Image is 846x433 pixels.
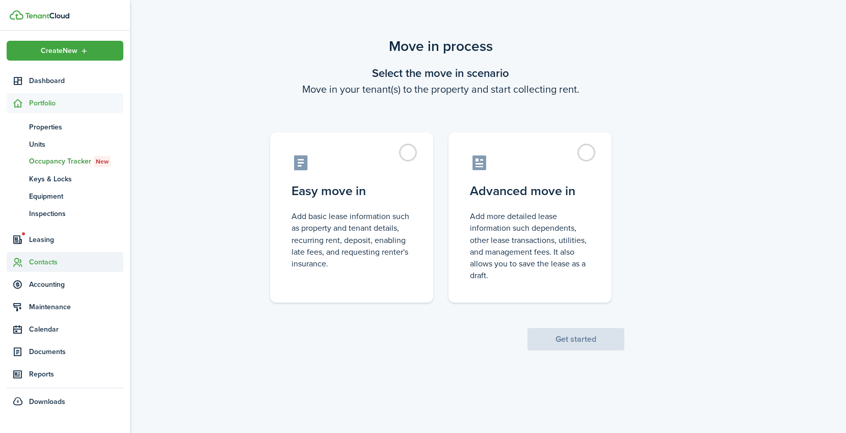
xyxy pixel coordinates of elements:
[7,118,123,136] a: Properties
[292,210,412,269] control-radio-card-description: Add basic lease information such as property and tenant details, recurring rent, deposit, enablin...
[257,82,624,97] wizard-step-header-description: Move in your tenant(s) to the property and start collecting rent.
[29,208,123,219] span: Inspections
[7,41,123,61] button: Open menu
[29,98,123,109] span: Portfolio
[29,396,65,407] span: Downloads
[29,156,123,167] span: Occupancy Tracker
[292,182,412,200] control-radio-card-title: Easy move in
[7,205,123,222] a: Inspections
[29,324,123,335] span: Calendar
[257,36,624,57] scenario-title: Move in process
[29,191,123,202] span: Equipment
[25,13,69,19] img: TenantCloud
[29,257,123,267] span: Contacts
[7,153,123,170] a: Occupancy TrackerNew
[29,122,123,132] span: Properties
[470,182,590,200] control-radio-card-title: Advanced move in
[29,346,123,357] span: Documents
[257,65,624,82] wizard-step-header-title: Select the move in scenario
[7,136,123,153] a: Units
[29,75,123,86] span: Dashboard
[29,369,123,380] span: Reports
[7,170,123,187] a: Keys & Locks
[41,47,78,55] span: Create New
[96,157,109,166] span: New
[7,187,123,205] a: Equipment
[29,234,123,245] span: Leasing
[470,210,590,281] control-radio-card-description: Add more detailed lease information such dependents, other lease transactions, utilities, and man...
[7,364,123,384] a: Reports
[29,139,123,150] span: Units
[29,174,123,184] span: Keys & Locks
[29,279,123,290] span: Accounting
[10,10,23,20] img: TenantCloud
[29,302,123,312] span: Maintenance
[7,71,123,91] a: Dashboard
